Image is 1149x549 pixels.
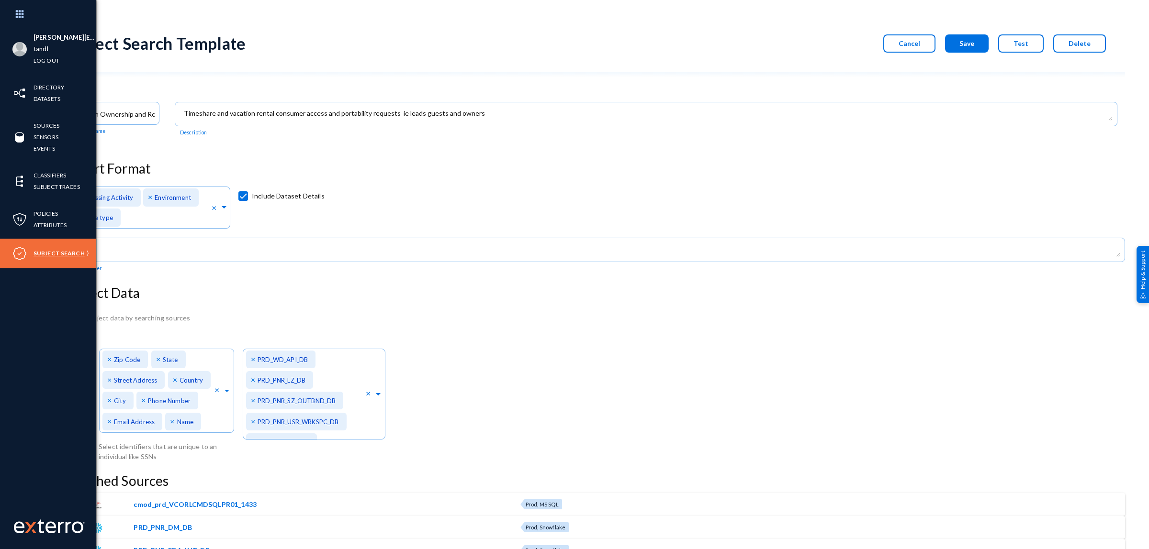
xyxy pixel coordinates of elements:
[258,397,336,405] span: PRD_PNR_SZ_OUTBND_DB
[883,34,935,53] button: Cancel
[177,418,194,426] span: Name
[959,39,974,47] span: Save
[63,473,1125,489] h3: Searched Sources
[34,248,85,259] a: Subject Search
[114,356,140,363] span: Zip Code
[155,194,191,201] span: Environment
[107,395,114,405] span: ×
[526,501,559,507] span: Prod, MS SQL
[526,524,565,530] span: Prod, Snowflake
[156,354,163,363] span: ×
[34,93,60,104] a: Datasets
[34,44,48,55] a: tandl
[34,55,59,66] a: Log out
[899,39,920,47] span: Cancel
[114,397,126,405] span: City
[34,220,67,231] a: Attributes
[34,143,55,154] a: Events
[79,194,133,201] span: Processing Activity
[251,395,258,405] span: ×
[25,522,36,533] img: exterro-logo.svg
[114,376,157,384] span: Street Address
[1140,292,1146,298] img: help_support.svg
[134,522,515,532] span: PRD_PNR_DM_DB
[12,174,27,188] img: icon-elements.svg
[107,417,114,426] span: ×
[34,82,64,93] a: Directory
[252,189,325,203] span: Include Dataset Details
[258,356,308,363] span: PRD_WD_API_DB
[258,376,305,384] span: PRD_PNR_LZ_DB
[258,418,338,426] span: PRD_PNR_USR_WRKSPC_DB
[1069,39,1091,47] span: Delete
[134,499,515,509] span: cmod_prd_VCORLCMDSQLPR01_1433
[1137,246,1149,303] div: Help & Support
[163,356,178,363] span: State
[114,418,155,426] span: Email Address
[12,246,27,261] img: icon-compliance.svg
[148,192,155,201] span: ×
[170,417,177,426] span: ×
[366,389,374,399] span: Clear all
[251,417,258,426] span: ×
[14,519,85,533] img: exterro-work-mark.svg
[214,385,223,395] span: Clear all
[180,130,207,136] mat-hint: Description
[251,354,258,363] span: ×
[12,42,27,56] img: blank-profile-picture.png
[1053,34,1106,53] button: Delete
[34,170,66,181] a: Classifiers
[180,376,203,384] span: Country
[72,110,155,119] input: Name
[148,397,191,405] span: Phone Number
[12,212,27,227] img: icon-policies.svg
[92,500,102,510] img: sqlserver.png
[34,32,96,44] li: [PERSON_NAME][EMAIL_ADDRESS][DOMAIN_NAME]
[63,33,246,53] div: Subject Search Template
[63,285,1125,301] h3: Subject Data
[99,441,242,461] div: Select identifiers that are unique to an individual like SSNs
[34,181,80,192] a: Subject Traces
[63,161,1125,177] h3: Report Format
[251,375,258,384] span: ×
[107,354,114,363] span: ×
[945,34,989,53] button: Save
[173,375,180,384] span: ×
[1014,39,1028,47] span: Test
[251,437,258,446] span: ×
[63,313,1125,323] div: Locate subject data by searching sources
[141,395,148,405] span: ×
[34,120,59,131] a: Sources
[5,4,34,24] img: app launcher
[92,523,102,533] img: snowflake.png
[12,130,27,144] img: icon-sources.svg
[12,86,27,100] img: icon-inventory.svg
[34,132,58,143] a: Sensors
[107,375,114,384] span: ×
[998,34,1044,53] button: Test
[34,208,58,219] a: Policies
[212,203,220,213] span: Clear all
[258,439,309,446] span: PRD_PNR_INT_DB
